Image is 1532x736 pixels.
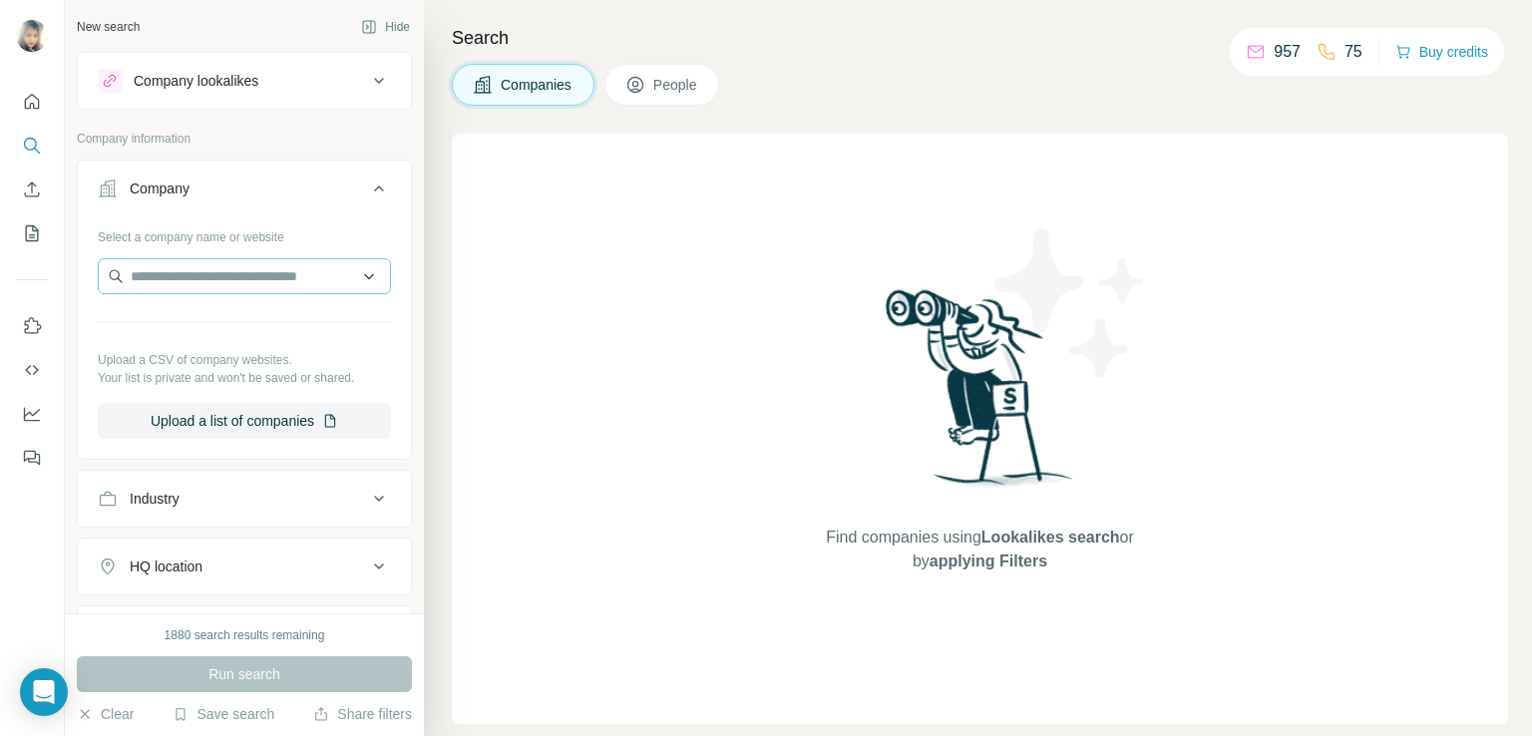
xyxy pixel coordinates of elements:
[98,369,391,387] p: Your list is private and won't be saved or shared.
[98,351,391,369] p: Upload a CSV of company websites.
[1274,40,1301,64] p: 957
[130,489,180,509] div: Industry
[653,75,699,95] span: People
[16,396,48,432] button: Dashboard
[501,75,574,95] span: Companies
[165,626,325,644] div: 1880 search results remaining
[930,552,1047,569] span: applying Filters
[78,165,411,220] button: Company
[452,24,1508,52] h4: Search
[16,440,48,476] button: Feedback
[78,543,411,590] button: HQ location
[173,704,274,724] button: Save search
[77,130,412,148] p: Company information
[1344,40,1362,64] p: 75
[98,220,391,246] div: Select a company name or website
[130,179,190,198] div: Company
[820,526,1139,573] span: Find companies using or by
[78,57,411,105] button: Company lookalikes
[20,668,68,716] div: Open Intercom Messenger
[78,475,411,523] button: Industry
[980,213,1160,393] img: Surfe Illustration - Stars
[981,529,1120,546] span: Lookalikes search
[313,704,412,724] button: Share filters
[16,215,48,251] button: My lists
[77,18,140,36] div: New search
[877,284,1084,507] img: Surfe Illustration - Woman searching with binoculars
[98,403,391,439] button: Upload a list of companies
[77,704,134,724] button: Clear
[16,128,48,164] button: Search
[16,84,48,120] button: Quick start
[16,20,48,52] img: Avatar
[1395,38,1488,66] button: Buy credits
[16,172,48,207] button: Enrich CSV
[16,352,48,388] button: Use Surfe API
[347,12,424,42] button: Hide
[16,308,48,344] button: Use Surfe on LinkedIn
[78,610,411,658] button: Annual revenue ($)
[134,71,258,91] div: Company lookalikes
[130,556,202,576] div: HQ location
